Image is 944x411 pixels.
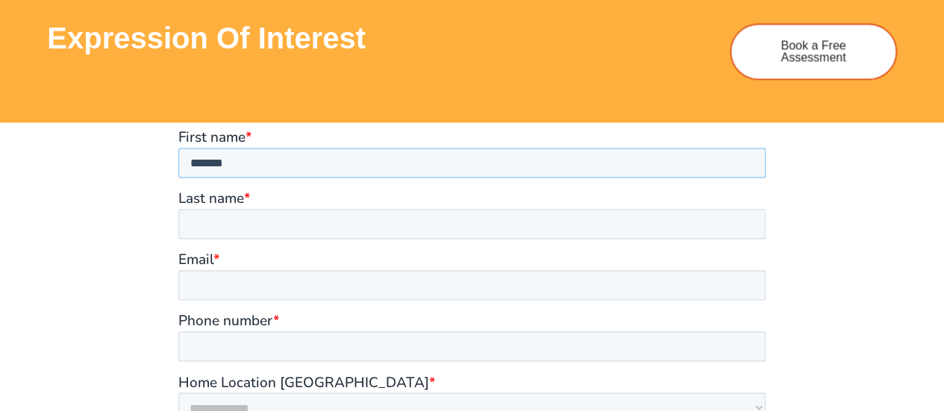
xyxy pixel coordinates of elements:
span: Book a Free Assessment [754,40,873,63]
a: Book a Free Assessment [730,23,897,80]
h3: Expression of Interest [47,23,715,53]
iframe: Chat Widget [696,242,944,411]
